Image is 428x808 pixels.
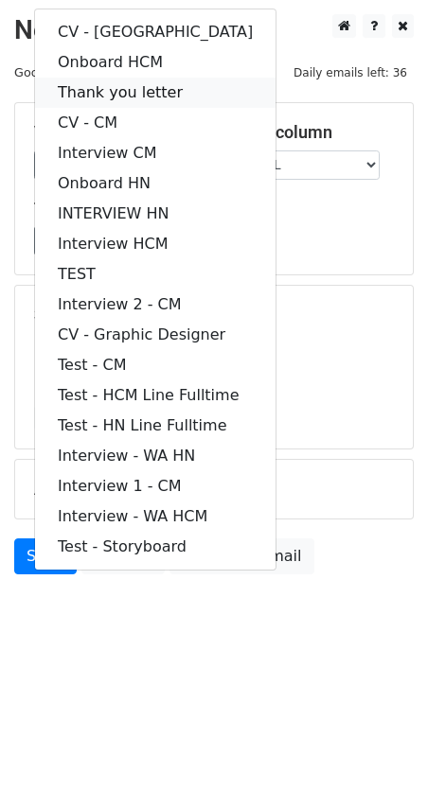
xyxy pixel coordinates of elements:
[35,138,276,168] a: Interview CM
[14,538,77,574] a: Send
[228,122,394,143] h5: Email column
[35,17,276,47] a: CV - [GEOGRAPHIC_DATA]
[35,259,276,290] a: TEST
[35,168,276,199] a: Onboard HN
[35,199,276,229] a: INTERVIEW HN
[333,717,428,808] iframe: Chat Widget
[35,441,276,471] a: Interview - WA HN
[35,380,276,411] a: Test - HCM Line Fulltime
[35,290,276,320] a: Interview 2 - CM
[35,108,276,138] a: CV - CM
[287,65,414,79] a: Daily emails left: 36
[35,411,276,441] a: Test - HN Line Fulltime
[14,14,414,46] h2: New Campaign
[287,62,414,83] span: Daily emails left: 36
[35,229,276,259] a: Interview HCM
[35,501,276,532] a: Interview - WA HCM
[14,65,212,79] small: Google Sheet:
[35,532,276,562] a: Test - Storyboard
[35,350,276,380] a: Test - CM
[35,320,276,350] a: CV - Graphic Designer
[35,471,276,501] a: Interview 1 - CM
[35,78,276,108] a: Thank you letter
[35,47,276,78] a: Onboard HCM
